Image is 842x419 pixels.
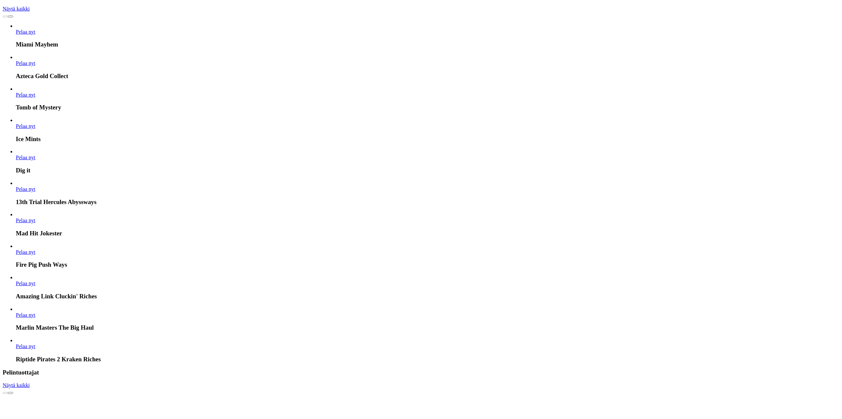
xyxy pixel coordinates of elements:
a: Riptide Pirates 2 Kraken Riches [16,344,35,349]
a: Dig it [16,155,35,160]
h3: Pelintuottajat [3,369,839,376]
button: next slide [8,392,13,394]
h3: Amazing Link Cluckin' Riches [16,293,839,300]
article: Fire Pig Push Ways [16,243,839,269]
h3: Mad Hit Jokester [16,230,839,237]
article: Marlin Masters The Big Haul [16,306,839,332]
a: 13th Trial Hercules Abyssways [16,186,35,192]
article: Tomb of Mystery [16,86,839,111]
span: Pelaa nyt [16,186,35,192]
article: Ice Mints [16,117,839,143]
article: Amazing Link Cluckin' Riches [16,275,839,300]
h3: Fire Pig Push Ways [16,261,839,268]
h3: Miami Mayhem [16,41,839,48]
article: Mad Hit Jokester [16,212,839,237]
h3: Riptide Pirates 2 Kraken Riches [16,356,839,363]
article: Dig it [16,149,839,174]
h3: Marlin Masters The Big Haul [16,324,839,331]
a: Tomb of Mystery [16,92,35,98]
h3: Azteca Gold Collect [16,73,839,80]
a: Mad Hit Jokester [16,218,35,223]
h3: Ice Mints [16,135,839,143]
a: Näytä kaikki [3,6,30,12]
a: Näytä kaikki [3,382,30,388]
a: Ice Mints [16,123,35,129]
a: Amazing Link Cluckin' Riches [16,281,35,286]
a: Azteca Gold Collect [16,60,35,66]
span: Pelaa nyt [16,344,35,349]
span: Pelaa nyt [16,123,35,129]
button: prev slide [3,15,8,17]
span: Pelaa nyt [16,281,35,286]
article: Miami Mayhem [16,23,839,48]
button: next slide [8,15,13,17]
h3: Dig it [16,167,839,174]
a: Miami Mayhem [16,29,35,35]
span: Pelaa nyt [16,92,35,98]
h3: 13th Trial Hercules Abyssways [16,198,839,206]
article: Riptide Pirates 2 Kraken Riches [16,338,839,363]
a: Fire Pig Push Ways [16,249,35,255]
span: Pelaa nyt [16,155,35,160]
span: Pelaa nyt [16,249,35,255]
article: Azteca Gold Collect [16,54,839,80]
span: Pelaa nyt [16,29,35,35]
span: Pelaa nyt [16,60,35,66]
h3: Tomb of Mystery [16,104,839,111]
a: Marlin Masters The Big Haul [16,312,35,318]
article: 13th Trial Hercules Abyssways [16,180,839,206]
button: prev slide [3,392,8,394]
span: Pelaa nyt [16,218,35,223]
span: Pelaa nyt [16,312,35,318]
